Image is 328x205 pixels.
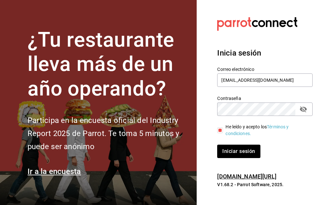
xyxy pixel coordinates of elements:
[217,67,313,71] label: Correo electrónico
[28,167,81,176] a: Ir a la encuesta
[225,124,307,137] div: He leído y acepto los
[217,73,313,87] input: Ingresa tu correo electrónico
[28,114,189,153] h2: Participa en la encuesta oficial del Industry Report 2025 de Parrot. Te toma 5 minutos y puede se...
[217,145,260,158] button: Iniciar sesión
[28,28,189,101] h1: ¿Tu restaurante lleva más de un año operando?
[217,47,313,59] h3: Inicia sesión
[217,181,313,188] p: V1.68.2 - Parrot Software, 2025.
[225,124,289,136] a: Términos y condiciones.
[217,173,276,180] a: [DOMAIN_NAME][URL]
[217,96,313,100] label: Contraseña
[298,104,309,115] button: passwordField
